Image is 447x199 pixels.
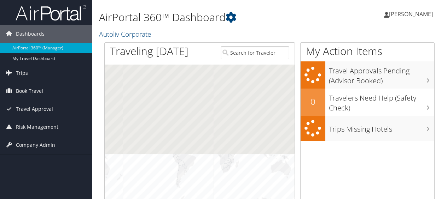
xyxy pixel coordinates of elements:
h3: Travelers Need Help (Safety Check) [329,90,434,113]
h1: AirPortal 360™ Dashboard [99,10,326,25]
h1: Traveling [DATE] [110,44,188,59]
h1: My Action Items [301,44,434,59]
span: Risk Management [16,118,58,136]
span: Trips [16,64,28,82]
img: airportal-logo.png [16,5,86,21]
span: Company Admin [16,136,55,154]
h3: Travel Approvals Pending (Advisor Booked) [329,62,434,86]
h3: Trips Missing Hotels [329,121,434,134]
span: Travel Approval [16,100,53,118]
input: Search for Traveler [221,46,289,59]
span: [PERSON_NAME] [389,10,433,18]
a: Travel Approvals Pending (Advisor Booked) [301,61,434,89]
span: Book Travel [16,82,43,100]
h2: 0 [301,96,325,108]
a: Trips Missing Hotels [301,116,434,141]
a: [PERSON_NAME] [384,4,440,25]
a: 0Travelers Need Help (Safety Check) [301,89,434,116]
a: Autoliv Corporate [99,29,153,39]
span: Dashboards [16,25,45,43]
